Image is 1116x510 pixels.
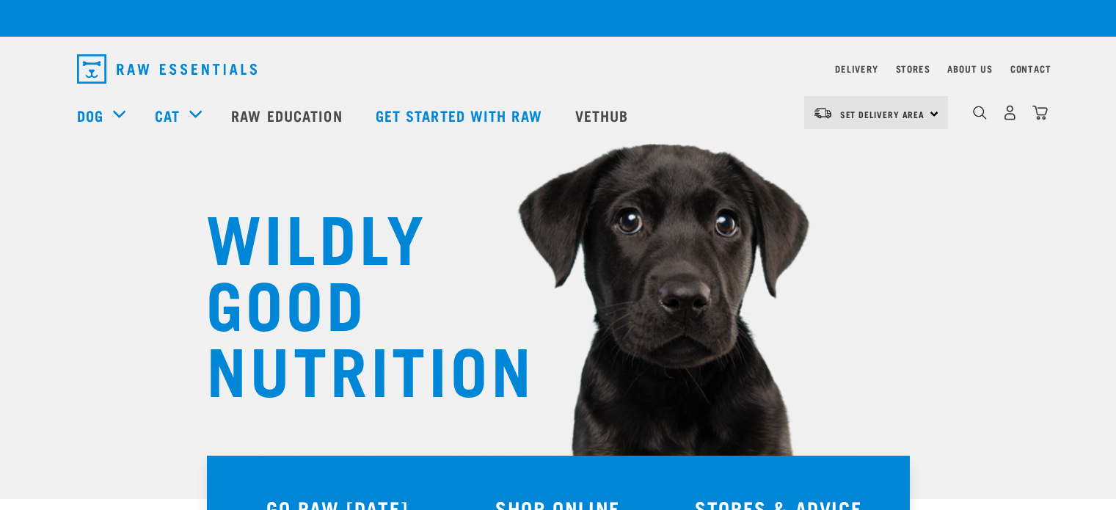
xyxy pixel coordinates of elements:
[947,66,992,71] a: About Us
[361,86,561,145] a: Get started with Raw
[65,48,1051,90] nav: dropdown navigation
[206,202,500,400] h1: WILDLY GOOD NUTRITION
[840,112,925,117] span: Set Delivery Area
[561,86,647,145] a: Vethub
[896,66,930,71] a: Stores
[77,104,103,126] a: Dog
[1002,105,1018,120] img: user.png
[77,54,257,84] img: Raw Essentials Logo
[1010,66,1051,71] a: Contact
[973,106,987,120] img: home-icon-1@2x.png
[1032,105,1048,120] img: home-icon@2x.png
[155,104,180,126] a: Cat
[835,66,878,71] a: Delivery
[813,106,833,120] img: van-moving.png
[216,86,360,145] a: Raw Education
